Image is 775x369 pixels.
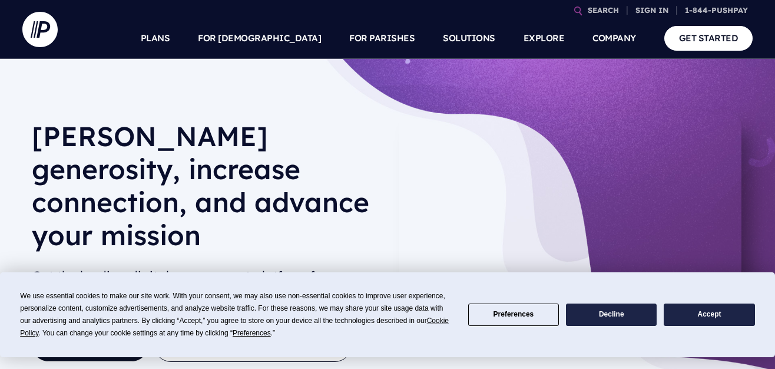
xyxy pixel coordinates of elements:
button: Accept [664,304,754,327]
a: GET STARTED [664,26,753,50]
h2: Get the leading digital engagement platform for [DEMOGRAPHIC_DATA] and parishes. [32,262,378,308]
button: Preferences [468,304,559,327]
a: FOR [DEMOGRAPHIC_DATA] [198,18,321,59]
a: PLANS [141,18,170,59]
a: FOR PARISHES [349,18,415,59]
a: SOLUTIONS [443,18,495,59]
h1: [PERSON_NAME] generosity, increase connection, and advance your mission [32,120,378,261]
span: Preferences [233,329,271,337]
a: EXPLORE [524,18,565,59]
a: COMPANY [592,18,636,59]
div: We use essential cookies to make our site work. With your consent, we may also use non-essential ... [20,290,453,340]
button: Decline [566,304,657,327]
